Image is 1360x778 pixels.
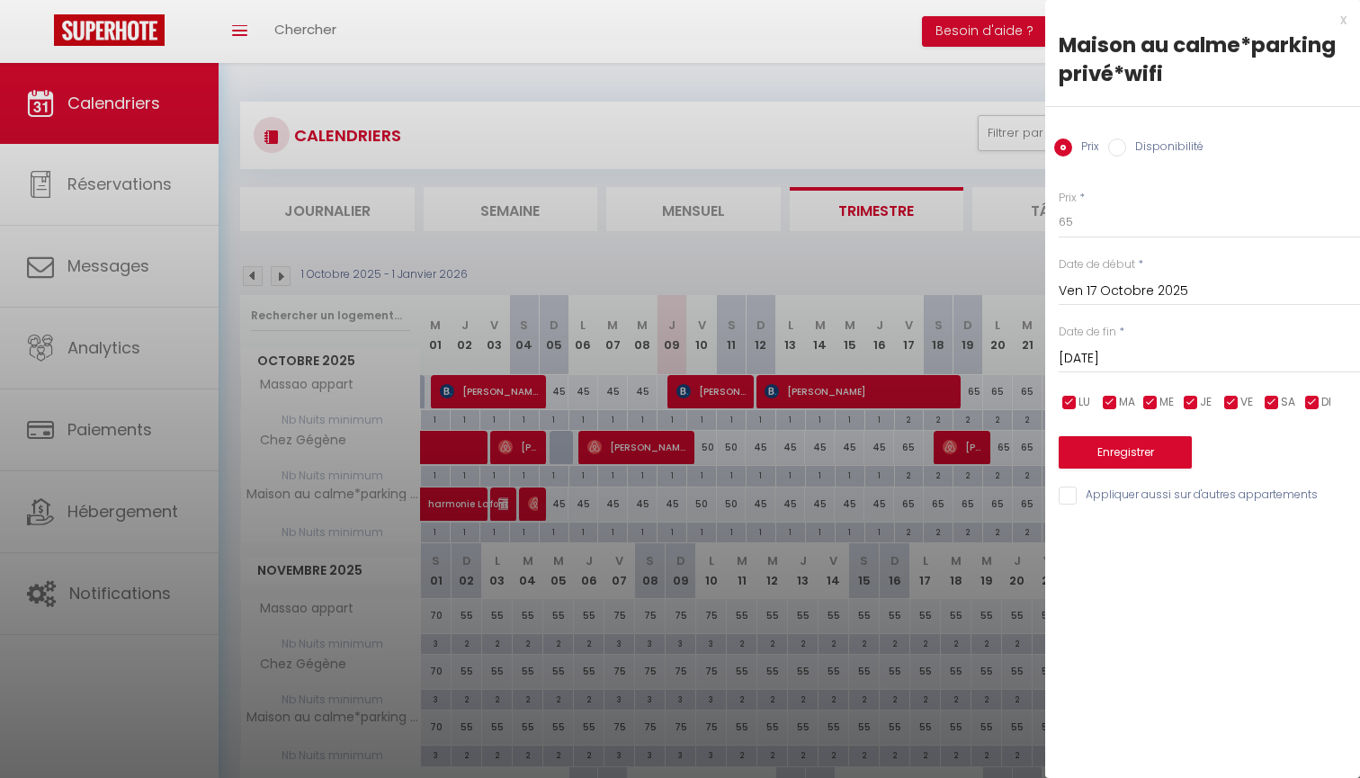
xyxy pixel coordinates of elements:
[1072,139,1099,158] label: Prix
[1059,31,1347,88] div: Maison au calme*parking privé*wifi
[1059,324,1116,341] label: Date de fin
[1059,256,1135,273] label: Date de début
[1281,394,1295,411] span: SA
[1159,394,1174,411] span: ME
[1200,394,1212,411] span: JE
[1059,190,1077,207] label: Prix
[1240,394,1253,411] span: VE
[1045,9,1347,31] div: x
[1126,139,1203,158] label: Disponibilité
[1059,436,1192,469] button: Enregistrer
[1119,394,1135,411] span: MA
[1078,394,1090,411] span: LU
[1321,394,1331,411] span: DI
